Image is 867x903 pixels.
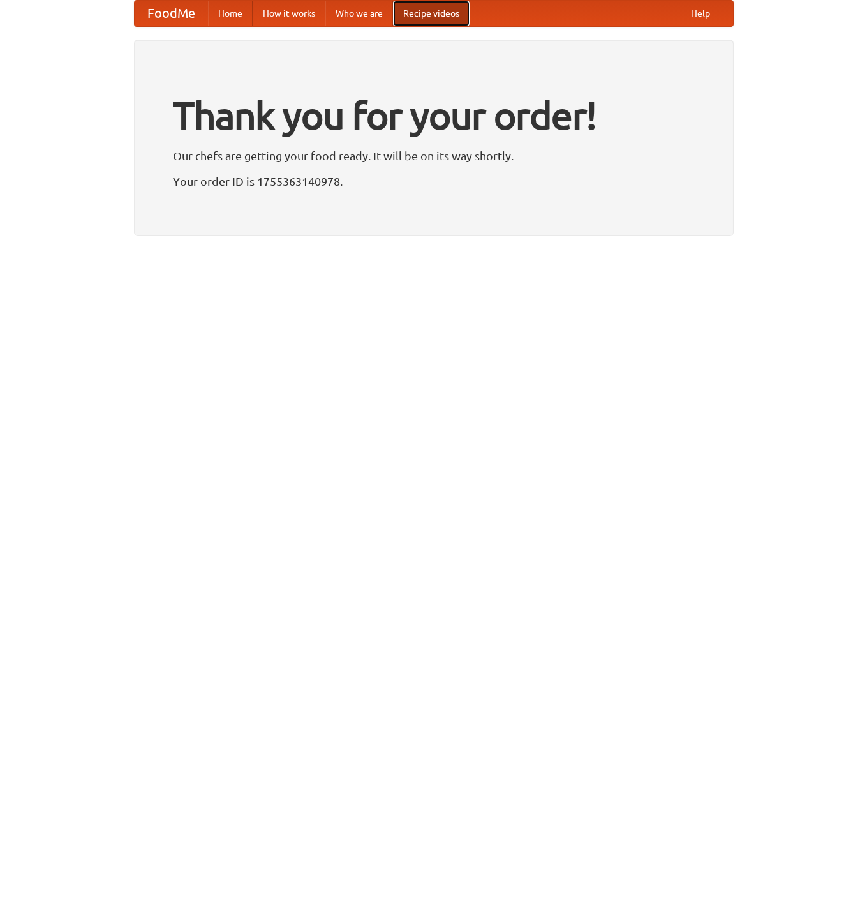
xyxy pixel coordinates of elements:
[681,1,720,26] a: Help
[135,1,208,26] a: FoodMe
[253,1,325,26] a: How it works
[325,1,393,26] a: Who we are
[173,172,695,191] p: Your order ID is 1755363140978.
[393,1,470,26] a: Recipe videos
[173,85,695,146] h1: Thank you for your order!
[173,146,695,165] p: Our chefs are getting your food ready. It will be on its way shortly.
[208,1,253,26] a: Home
